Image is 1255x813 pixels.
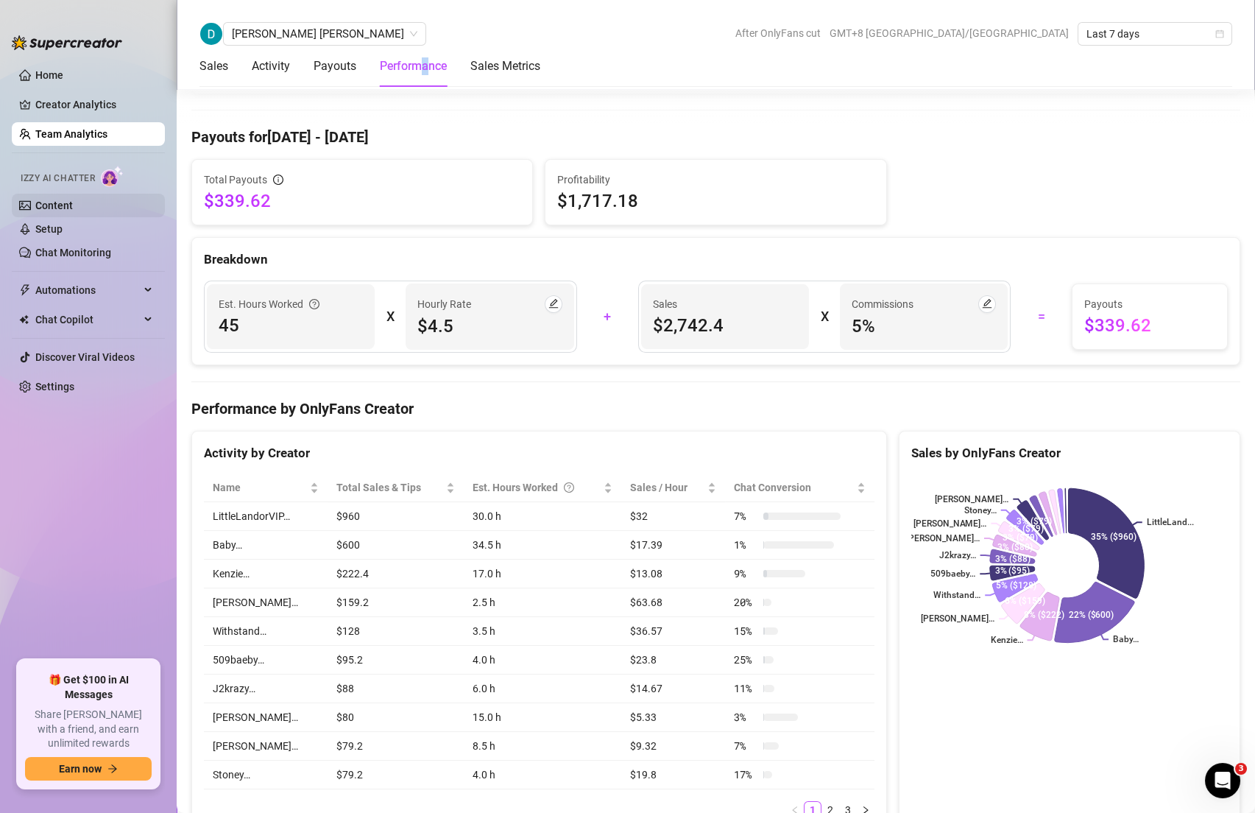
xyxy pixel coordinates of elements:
span: 3 [1235,763,1247,775]
span: Chat Conversion [734,479,854,496]
td: $17.39 [621,531,725,560]
div: Est. Hours Worked [473,479,600,496]
td: 6.0 h [464,675,621,703]
span: 7 % [734,738,757,754]
text: [PERSON_NAME]… [906,533,980,543]
td: $159.2 [328,588,464,617]
span: Last 7 days [1086,23,1223,45]
td: 509baeby… [204,646,328,675]
td: $13.08 [621,560,725,588]
span: question-circle [564,479,574,496]
span: 5 % [852,314,996,338]
iframe: Intercom live chat [1205,763,1240,798]
img: Chat Copilot [19,314,29,325]
span: 15 % [734,623,757,639]
article: Commissions [852,296,913,312]
button: Earn nowarrow-right [25,757,152,781]
td: Withstand… [204,617,328,646]
span: Chat Copilot [35,308,140,331]
span: After OnlyFans cut [735,22,821,44]
img: Danilo Jr. Cuizon [200,23,222,45]
span: 🎁 Get $100 in AI Messages [25,673,152,702]
span: Share [PERSON_NAME] with a friend, and earn unlimited rewards [25,708,152,751]
span: Total Payouts [204,172,267,188]
span: edit [548,298,559,309]
h4: Payouts for [DATE] - [DATE] [191,127,1240,147]
span: Total Sales & Tips [336,479,444,496]
span: Earn now [59,763,102,775]
td: $63.68 [621,588,725,617]
text: [PERSON_NAME]… [921,614,994,624]
td: [PERSON_NAME]… [204,588,328,617]
div: = [1019,305,1063,328]
span: GMT+8 [GEOGRAPHIC_DATA]/[GEOGRAPHIC_DATA] [830,22,1069,44]
span: 9 % [734,566,757,582]
td: 15.0 h [464,703,621,732]
td: $9.32 [621,732,725,761]
div: Sales Metrics [470,57,540,75]
span: 3 articles [15,240,63,256]
text: [PERSON_NAME]… [913,518,986,529]
span: $339.62 [204,189,520,213]
text: 509baeby… [930,569,975,580]
td: Baby… [204,531,328,560]
a: Creator Analytics [35,93,153,116]
span: Messages [85,496,136,507]
a: Chat Monitoring [35,247,111,258]
span: $339.62 [1084,314,1215,337]
div: Sales by OnlyFans Creator [911,443,1228,463]
span: Profitability [557,172,610,188]
span: News [244,496,272,507]
td: $36.57 [621,617,725,646]
div: Activity [252,57,290,75]
td: 17.0 h [464,560,621,588]
span: Danilo Jr. Cuizon [232,23,417,45]
span: Izzy AI Chatter [21,172,95,186]
span: edit [982,298,992,309]
td: Stoney… [204,761,328,789]
span: 17 % [734,767,757,783]
p: Learn about our AI Chatter - Izzy [15,222,262,237]
td: 34.5 h [464,531,621,560]
a: Discover Viral Videos [35,351,135,363]
td: $23.8 [621,646,725,675]
p: CRM, Chatting and Management Tools [15,279,262,295]
span: thunderbolt [19,284,31,296]
span: Home [21,496,52,507]
td: 30.0 h [464,502,621,531]
div: Search for helpSearch for help [10,38,285,67]
span: question-circle [309,296,319,312]
div: Breakdown [204,250,1228,270]
text: Stoney… [964,505,997,515]
td: $95.2 [328,646,464,675]
th: Sales / Hour [621,474,725,502]
div: Close [258,6,285,32]
span: Help [171,496,197,507]
td: $128 [328,617,464,646]
td: $600 [328,531,464,560]
img: logo-BBDzfeDw.svg [12,35,122,50]
th: Total Sales & Tips [328,474,464,502]
p: Getting Started [15,127,262,143]
a: Home [35,69,63,81]
text: Kenzie… [990,636,1022,646]
p: Izzy - AI Chatter [15,203,262,219]
p: Billing [15,446,262,462]
p: Answers to your common questions [15,389,262,404]
text: LittleLand... [1147,518,1194,528]
span: $1,717.18 [557,189,638,213]
div: + [586,305,629,328]
th: Chat Conversion [725,474,874,502]
span: Sales / Hour [630,479,704,496]
span: calendar [1215,29,1224,38]
h2: 5 collections [15,85,280,103]
span: $2,742.4 [653,314,797,337]
td: $19.8 [621,761,725,789]
span: 7 % [734,508,757,524]
span: 20 % [734,594,757,610]
text: Withstand… [933,591,980,601]
a: Content [35,200,73,211]
td: $79.2 [328,732,464,761]
button: Help [147,460,221,518]
input: Search for help [10,38,285,67]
